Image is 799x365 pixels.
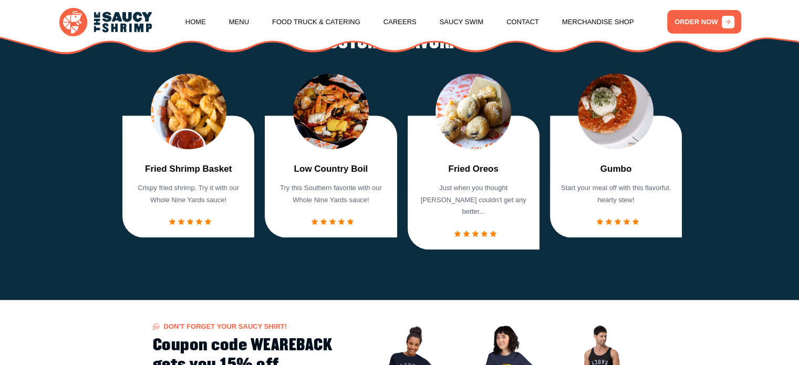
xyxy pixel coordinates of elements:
img: logo [59,8,152,36]
img: food Image [293,74,369,149]
a: Saucy Swim [440,2,484,42]
span: Don't forget your Saucy Shirt! [153,323,287,330]
a: Menu [229,2,249,42]
p: Try this Southern favorite with our Whole Nine Yards sauce! [274,182,388,206]
img: food Image [435,74,511,149]
a: Gumbo [600,162,632,176]
p: Crispy fried shrimp. Try it with our Whole Nine Yards sauce! [131,182,245,206]
div: 1 / 7 [122,74,254,238]
a: Fried Oreos [448,162,498,176]
div: 4 / 7 [550,74,682,238]
a: ORDER NOW [667,10,741,34]
a: Low Country Boil [294,162,368,176]
p: Start your meal off with this flavorful, hearty stew! [559,182,673,206]
div: 2 / 7 [265,74,397,238]
img: food Image [151,74,226,149]
a: Home [185,2,206,42]
a: Contact [506,2,539,42]
a: Fried Shrimp Basket [145,162,232,176]
p: Just when you thought [PERSON_NAME] couldn't get any better... [417,182,531,218]
a: Food Truck & Catering [272,2,360,42]
div: 3 / 7 [408,74,539,249]
a: Careers [383,2,417,42]
a: Merchandise Shop [562,2,634,42]
img: food Image [578,74,653,149]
